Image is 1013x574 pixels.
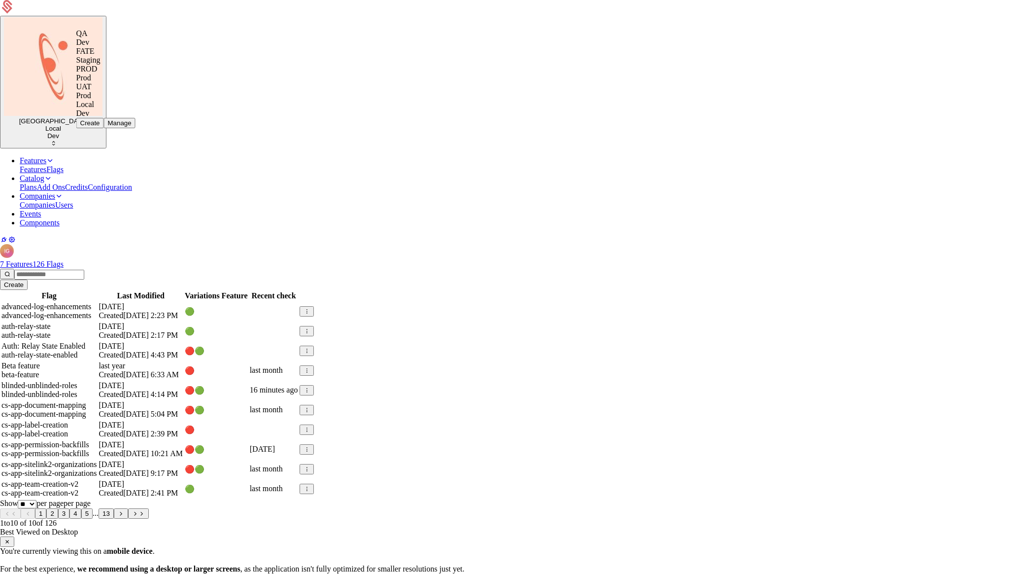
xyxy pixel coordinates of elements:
[76,29,135,38] div: QA
[76,118,104,128] button: Create
[76,82,135,91] div: UAT
[104,118,135,128] button: Manage
[76,100,135,109] div: Local
[76,65,135,73] div: PROD
[76,91,91,100] span: Prod
[76,29,135,128] div: Select environment
[76,109,90,117] span: Dev
[76,47,135,56] div: FATE
[76,56,101,64] span: Staging
[76,73,91,82] span: Prod
[76,38,90,46] span: Dev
